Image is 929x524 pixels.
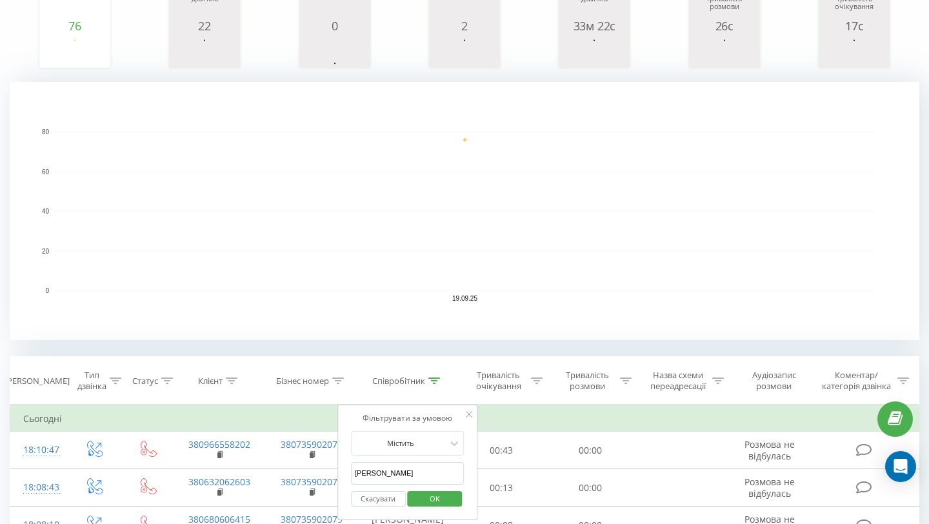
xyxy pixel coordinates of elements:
svg: A chart. [303,32,367,71]
a: 380735902079 [281,438,343,450]
div: Open Intercom Messenger [885,451,916,482]
div: 18:10:47 [23,438,54,463]
div: Фільтрувати за умовою [351,412,464,425]
div: Коментар/категорія дзвінка [819,370,894,392]
a: 380632062603 [188,476,250,488]
svg: A chart. [172,32,237,71]
svg: A chart. [822,32,886,71]
input: Введіть значення [351,462,464,485]
div: [PERSON_NAME] [5,376,70,387]
text: 80 [42,128,50,136]
div: 0 [303,19,367,32]
div: Клієнт [198,376,223,387]
span: Розмова не відбулась [744,438,795,462]
a: 380735902079 [281,476,343,488]
td: 00:13 [457,469,546,507]
div: 2 [432,19,497,32]
td: Сьогодні [10,406,919,432]
text: 60 [42,168,50,176]
svg: A chart. [432,32,497,71]
div: 17с [822,19,886,32]
td: 00:00 [546,432,635,469]
div: 22 [172,19,237,32]
svg: A chart. [692,32,757,71]
text: 20 [42,248,50,255]
button: OK [408,491,463,507]
td: 00:00 [546,469,635,507]
div: Тип дзвінка [77,370,106,392]
svg: A chart. [10,82,919,340]
svg: A chart. [562,32,626,71]
td: 00:43 [457,432,546,469]
div: Аудіозапис розмови [739,370,809,392]
div: Співробітник [372,376,425,387]
text: 0 [45,287,49,294]
div: 18:08:43 [23,475,54,500]
div: Тривалість очікування [469,370,528,392]
text: 40 [42,208,50,215]
div: Назва схеми переадресації [646,370,709,392]
text: 19.09.25 [452,295,477,302]
a: 380966558202 [188,438,250,450]
div: 33м 22с [562,19,626,32]
div: 76 [43,19,107,32]
span: Розмова не відбулась [744,476,795,499]
div: Статус [132,376,158,387]
div: Тривалість розмови [557,370,617,392]
div: 26с [692,19,757,32]
div: Бізнес номер [276,376,329,387]
button: Скасувати [351,491,406,507]
svg: A chart. [43,32,107,71]
span: OK [417,489,453,509]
